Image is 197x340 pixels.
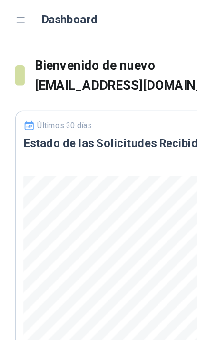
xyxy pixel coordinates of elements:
h1: Dashboard [31,8,74,21]
button: 1 [168,7,186,24]
p: Últimos 30 días [28,91,69,98]
h3: Bienvenido de nuevo [EMAIL_ADDRESS][DOMAIN_NAME] [26,42,186,72]
span: 1 [178,4,188,13]
h3: Estado de las Solicitudes Recibidas [18,102,179,113]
